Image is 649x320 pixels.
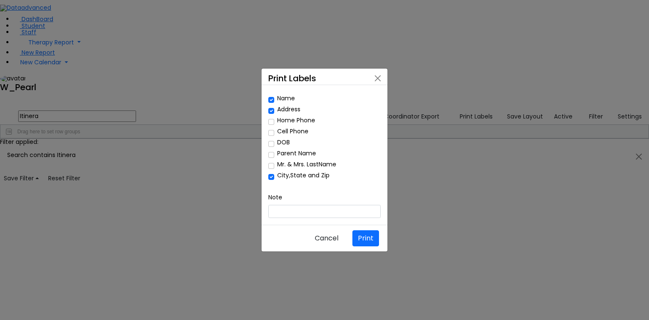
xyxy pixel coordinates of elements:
h5: Print Labels [268,72,316,85]
label: DOB [277,139,290,145]
button: Close [371,72,384,85]
button: Print [352,230,379,246]
label: Note [268,190,282,205]
label: Cell Phone [277,128,308,134]
label: Parent Name [277,150,316,156]
label: Mr. & Mrs. LastName [277,161,336,167]
label: Home Phone [277,117,315,123]
label: City,State and Zip [277,172,330,178]
label: Address [277,106,300,112]
button: Cancel [309,230,344,246]
label: Name [277,95,295,101]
